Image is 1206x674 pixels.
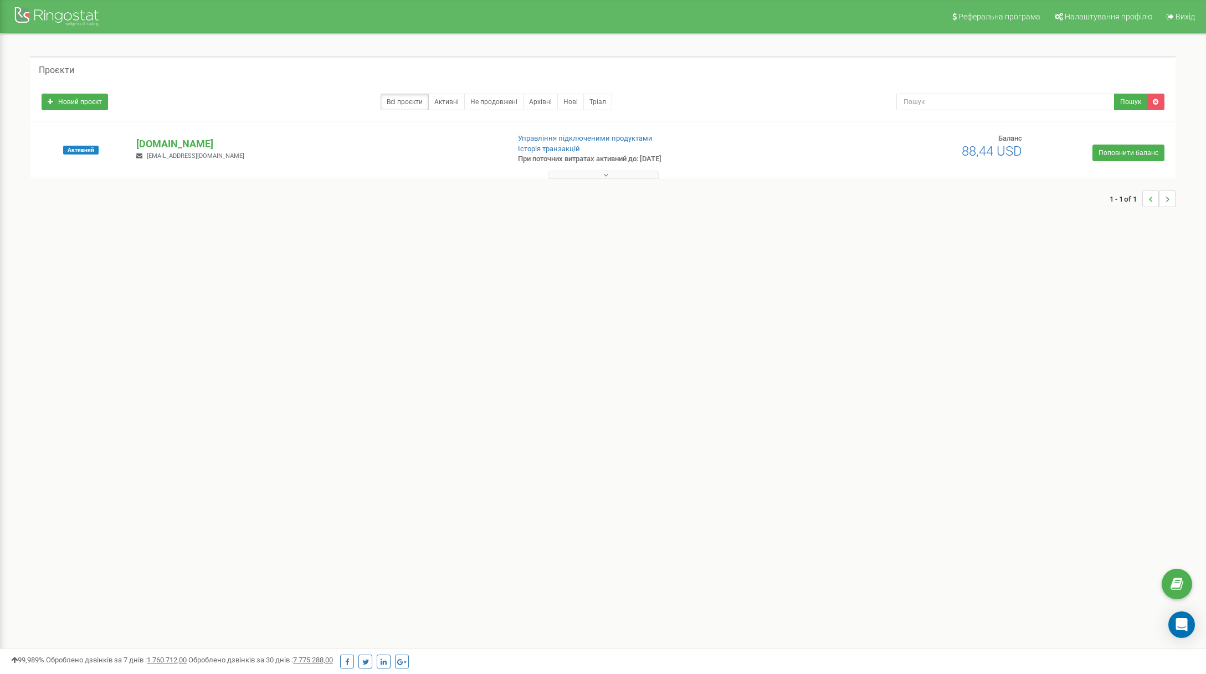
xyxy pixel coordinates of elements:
[63,146,99,155] span: Активний
[1110,191,1142,207] span: 1 - 1 of 1
[998,134,1022,142] span: Баланс
[464,94,524,110] a: Не продовжені
[896,94,1115,110] input: Пошук
[518,154,786,164] p: При поточних витратах активний до: [DATE]
[11,656,44,664] span: 99,989%
[1110,179,1176,218] nav: ...
[1168,611,1195,638] div: Open Intercom Messenger
[557,94,584,110] a: Нові
[39,65,74,75] h5: Проєкти
[293,656,333,664] u: 7 775 288,00
[147,152,244,160] span: [EMAIL_ADDRESS][DOMAIN_NAME]
[518,145,580,153] a: Історія транзакцій
[46,656,187,664] span: Оброблено дзвінків за 7 днів :
[958,12,1040,21] span: Реферальна програма
[1065,12,1152,21] span: Налаштування профілю
[188,656,333,664] span: Оброблено дзвінків за 30 днів :
[428,94,465,110] a: Активні
[381,94,429,110] a: Всі проєкти
[962,143,1022,159] span: 88,44 USD
[518,134,653,142] a: Управління підключеними продуктами
[583,94,612,110] a: Тріал
[1114,94,1147,110] button: Пошук
[1092,145,1164,161] a: Поповнити баланс
[147,656,187,664] u: 1 760 712,00
[1176,12,1195,21] span: Вихід
[42,94,108,110] a: Новий проєкт
[523,94,558,110] a: Архівні
[136,137,500,151] p: [DOMAIN_NAME]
